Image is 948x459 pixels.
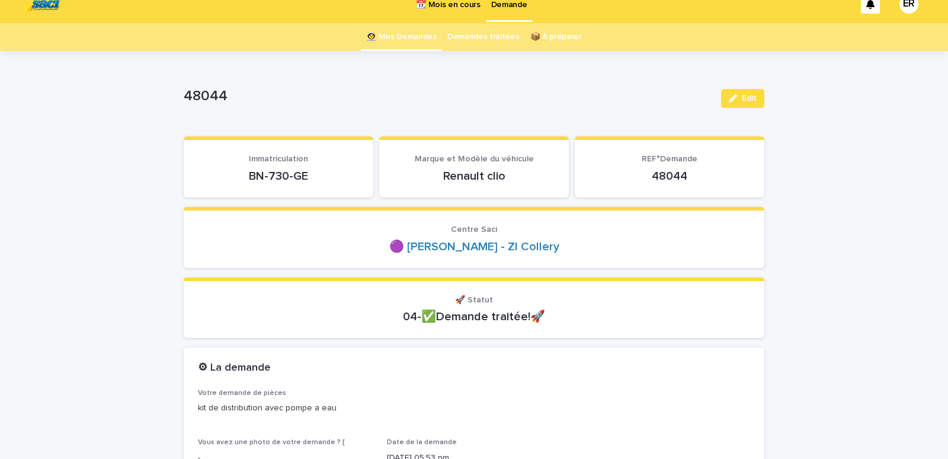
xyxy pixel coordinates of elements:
[366,23,437,51] a: 👩‍🚀 Mes Demandes
[184,88,712,105] p: 48044
[389,240,559,254] a: 🟣 [PERSON_NAME] - ZI Collery
[387,439,457,446] span: Date de la demande
[530,23,582,51] a: 📦 À préparer
[198,402,750,415] p: kit de distribution avec pompe a eau
[198,362,271,375] h2: ⚙ La demande
[198,439,345,446] span: Vous avez une photo de votre demande ? [
[589,169,750,183] p: 48044
[198,310,750,324] p: 04-✅Demande traitée!🚀
[721,89,764,108] button: Edit
[447,23,520,51] a: Demandes traitées
[451,225,497,234] span: Centre Saci
[393,169,555,183] p: Renault clio
[455,296,493,304] span: 🚀 Statut
[415,155,534,163] span: Marque et Modèle du véhicule
[249,155,308,163] span: Immatriculation
[742,94,757,103] span: Edit
[198,390,286,397] span: Votre demande de pièces
[642,155,697,163] span: REF°Demande
[198,169,359,183] p: BN-730-GE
